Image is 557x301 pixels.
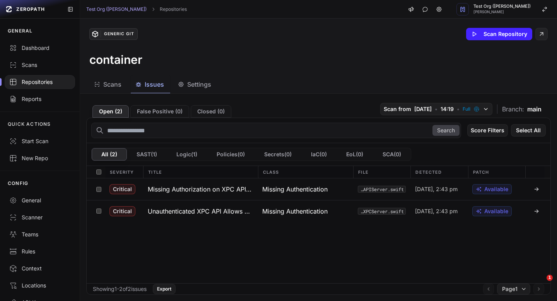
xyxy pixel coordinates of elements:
[415,207,458,215] span: [DATE], 2:43 pm
[109,184,135,194] span: Critical
[143,200,258,222] button: Unauthenticated XPC API Allows Root Privilege Escalation
[380,103,492,115] button: Scan from [DATE] • 14:19 • Full
[150,7,156,12] svg: chevron right,
[9,61,70,69] div: Scans
[8,121,51,127] p: QUICK ACTIONS
[9,78,70,86] div: Repositories
[101,31,137,38] div: Generic Git
[9,44,70,52] div: Dashboard
[415,185,458,193] span: [DATE], 2:43 pm
[87,200,550,222] div: Critical Unauthenticated XPC API Allows Root Privilege Escalation Missing Authentication Sources/...
[127,148,167,161] button: SAST(1)
[547,275,553,281] span: 1
[353,166,410,178] div: File
[531,275,549,293] iframe: Intercom live chat
[153,284,176,294] button: Export
[484,185,508,193] span: Available
[191,105,231,118] button: Closed (0)
[9,95,70,103] div: Reports
[468,166,525,178] div: Patch
[87,178,550,200] div: Critical Missing Authorization on XPC API Routes Missing Authentication Sources/APIServer/APIServ...
[410,166,468,178] div: Detected
[337,148,373,161] button: EoL(0)
[148,185,253,194] h3: Missing Authorization on XPC API Routes
[8,180,28,186] p: CONFIG
[86,6,147,12] a: Test Org ([PERSON_NAME])
[9,282,70,289] div: Locations
[497,284,530,294] button: Page1
[93,285,147,293] div: Showing 1 - 2 of 2 issues
[9,214,70,221] div: Scanner
[9,248,70,255] div: Rules
[502,285,518,293] span: Page 1
[414,105,432,113] span: [DATE]
[9,154,70,162] div: New Repo
[473,10,531,14] span: [PERSON_NAME]
[103,80,121,89] span: Scans
[167,148,207,161] button: Logic(1)
[384,105,411,113] span: Scan from
[258,166,354,178] div: Class
[457,105,460,113] span: •
[8,28,32,34] p: GENERAL
[358,208,406,215] button: Sources/ContainerXPC/XPCServer.swift
[187,80,211,89] span: Settings
[527,104,542,114] span: main
[105,166,144,178] div: Severity
[473,4,531,9] span: Test Org ([PERSON_NAME])
[262,207,328,216] span: Missing Authentication
[511,124,546,137] button: Select All
[484,207,508,215] span: Available
[262,185,328,194] span: Missing Authentication
[143,166,258,178] div: Title
[373,148,411,161] button: SCA(0)
[9,137,70,145] div: Start Scan
[109,206,135,216] span: Critical
[9,265,70,272] div: Context
[16,6,45,12] span: ZEROPATH
[92,148,127,161] button: All (2)
[89,53,142,67] h3: container
[435,105,437,113] span: •
[463,106,470,112] span: Full
[301,148,337,161] button: IaC(0)
[9,231,70,238] div: Teams
[466,28,532,40] button: Scan Repository
[130,105,189,118] button: False Positive (0)
[255,148,301,161] button: Secrets(0)
[358,186,406,193] button: Sources/APIServer/APIServer.swift
[502,104,524,114] span: Branch:
[86,6,187,12] nav: breadcrumb
[143,178,258,200] button: Missing Authorization on XPC API Routes
[207,148,255,161] button: Policies(0)
[9,197,70,204] div: General
[441,105,454,113] span: 14:19
[148,207,253,216] h3: Unauthenticated XPC API Allows Root Privilege Escalation
[467,124,508,137] button: Score Filters
[160,6,187,12] a: Repositories
[145,80,164,89] span: Issues
[92,105,129,118] button: Open (2)
[432,125,460,136] button: Search
[3,3,61,15] a: ZEROPATH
